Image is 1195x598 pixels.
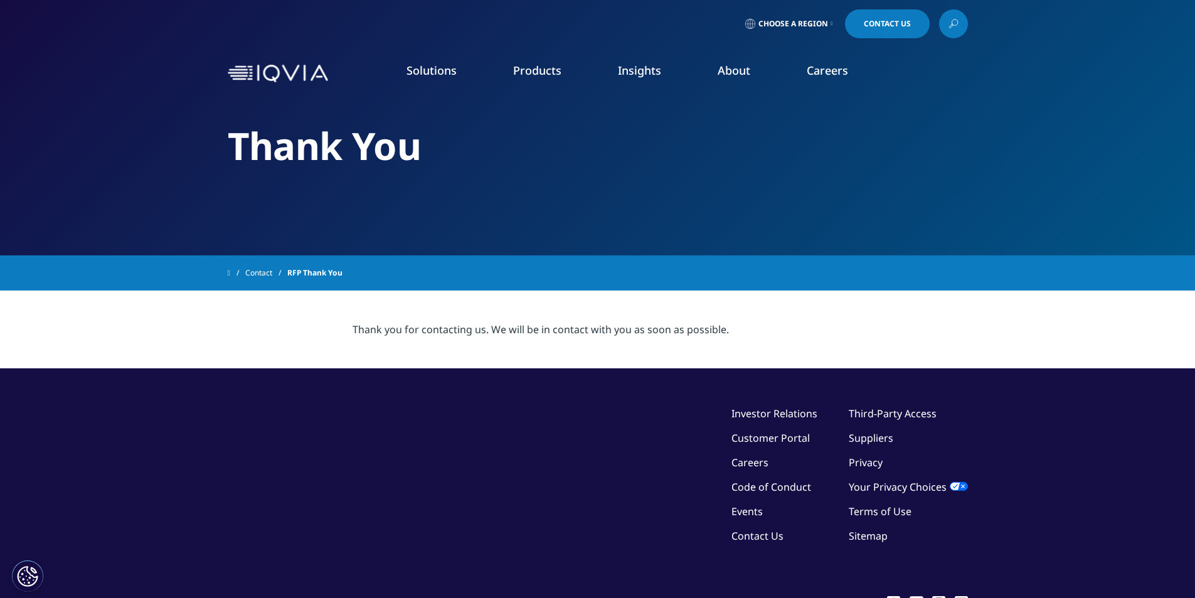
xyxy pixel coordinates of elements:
[287,262,343,284] span: RFP Thank You
[718,63,750,78] a: About
[845,9,930,38] a: Contact Us
[731,456,768,469] a: Careers
[849,480,968,494] a: Your Privacy Choices
[758,19,828,29] span: Choose a Region
[731,529,783,543] a: Contact Us
[513,63,561,78] a: Products
[618,63,661,78] a: Insights
[731,431,810,445] a: Customer Portal
[731,505,763,518] a: Events
[228,122,968,169] h2: Thank You
[731,480,811,494] a: Code of Conduct
[864,20,911,28] span: Contact Us
[849,407,937,420] a: Third-Party Access
[731,407,817,420] a: Investor Relations
[849,431,893,445] a: Suppliers
[406,63,457,78] a: Solutions
[353,322,842,337] div: Thank you for contacting us. We will be in contact with you as soon as possible.
[333,44,968,103] nav: Primary
[228,65,328,83] img: IQVIA Healthcare Information Technology and Pharma Clinical Research Company
[849,456,883,469] a: Privacy
[849,505,911,518] a: Terms of Use
[849,529,888,543] a: Sitemap
[12,560,43,592] button: Configuración de cookies
[807,63,848,78] a: Careers
[245,262,287,284] a: Contact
